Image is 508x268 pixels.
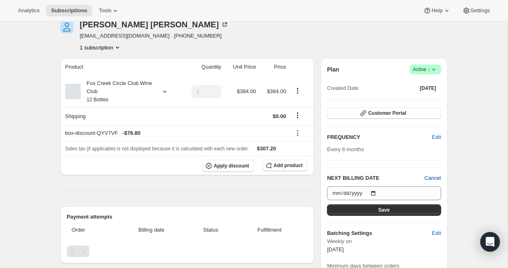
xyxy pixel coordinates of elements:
[237,88,256,94] span: $384.00
[60,58,181,76] th: Product
[214,163,249,169] span: Apply discount
[420,85,436,92] span: [DATE]
[274,162,303,169] span: Add product
[327,246,344,252] span: [DATE]
[327,133,432,141] h2: FREQUENCY
[431,7,442,14] span: Help
[327,174,424,182] h2: NEXT BILLING DATE
[80,20,229,29] div: [PERSON_NAME] [PERSON_NAME]
[67,246,308,257] nav: Pagination
[202,160,254,172] button: Apply discount
[327,237,441,246] span: Weekly on
[65,146,249,152] span: Sales tax (if applicable) is not displayed because it is calculated with each new order.
[80,43,121,51] button: Product actions
[262,160,307,171] button: Add product
[327,65,339,74] h2: Plan
[67,213,308,221] h2: Payment attempts
[51,7,87,14] span: Subscriptions
[427,131,446,144] button: Edit
[258,58,289,76] th: Price
[368,110,406,116] span: Customer Portal
[424,174,441,182] button: Cancel
[291,86,304,95] button: Product actions
[432,229,441,237] span: Edit
[18,7,40,14] span: Analytics
[428,66,429,73] span: |
[99,7,111,14] span: Tools
[273,113,286,119] span: $0.00
[60,107,181,125] th: Shipping
[418,5,455,16] button: Help
[81,79,154,104] div: Fox Creek Circle Club Wine Club
[415,83,441,94] button: [DATE]
[94,5,124,16] button: Tools
[327,84,358,92] span: Created Date
[327,229,432,237] h6: Batching Settings
[65,129,286,137] div: box-discount-QYV7VF
[13,5,44,16] button: Analytics
[190,226,232,234] span: Status
[378,207,390,213] span: Save
[432,133,441,141] span: Edit
[457,5,495,16] button: Settings
[427,227,446,240] button: Edit
[46,5,92,16] button: Subscriptions
[267,88,286,94] span: $384.00
[470,7,490,14] span: Settings
[224,58,258,76] th: Unit Price
[291,111,304,120] button: Shipping actions
[327,107,441,119] button: Customer Portal
[60,20,73,33] span: Nick Lewis
[80,32,229,40] span: [EMAIL_ADDRESS][DOMAIN_NAME] · [PHONE_NUMBER]
[257,145,276,152] span: $307.20
[122,129,140,137] span: - $76.80
[67,221,116,239] th: Order
[327,146,364,152] span: Every 6 months
[236,226,303,234] span: Fulfillment
[480,232,500,252] div: Open Intercom Messenger
[413,65,438,74] span: Active
[118,226,185,234] span: Billing date
[327,204,441,216] button: Save
[87,97,108,103] small: 12 Bottles
[180,58,223,76] th: Quantity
